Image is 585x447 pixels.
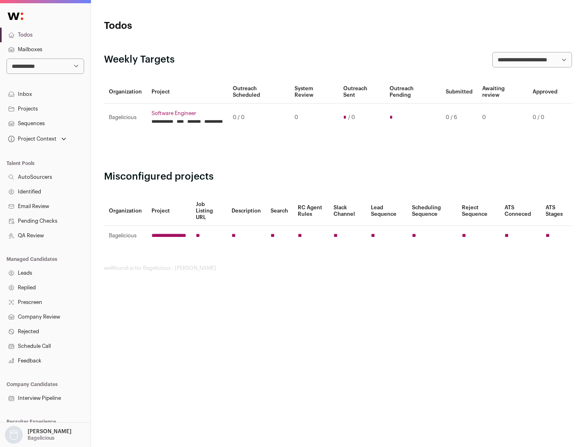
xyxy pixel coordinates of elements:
td: 0 / 0 [228,104,290,132]
th: Awaiting review [477,80,528,104]
td: 0 / 6 [441,104,477,132]
h2: Weekly Targets [104,53,175,66]
th: System Review [290,80,338,104]
footer: wellfound:ai for Bagelicious - [PERSON_NAME] [104,265,572,271]
td: 0 [477,104,528,132]
p: Bagelicious [28,435,54,441]
th: RC Agent Rules [293,196,328,226]
th: Project [147,80,228,104]
td: 0 / 0 [528,104,562,132]
button: Open dropdown [3,426,73,444]
th: Search [266,196,293,226]
p: [PERSON_NAME] [28,428,71,435]
th: Outreach Sent [338,80,385,104]
button: Open dropdown [6,133,68,145]
th: Outreach Scheduled [228,80,290,104]
th: Description [227,196,266,226]
div: Project Context [6,136,56,142]
th: Organization [104,196,147,226]
th: Organization [104,80,147,104]
img: Wellfound [3,8,28,24]
th: Slack Channel [329,196,366,226]
th: ATS Conneced [500,196,540,226]
th: Submitted [441,80,477,104]
img: nopic.png [5,426,23,444]
span: / 0 [348,114,355,121]
th: Scheduling Sequence [407,196,457,226]
td: Bagelicious [104,226,147,246]
td: Bagelicious [104,104,147,132]
th: Reject Sequence [457,196,500,226]
th: Project [147,196,191,226]
h2: Misconfigured projects [104,170,572,183]
a: Software Engineer [152,110,223,117]
th: Approved [528,80,562,104]
h1: Todos [104,20,260,33]
th: Outreach Pending [385,80,440,104]
th: Lead Sequence [366,196,407,226]
td: 0 [290,104,338,132]
th: Job Listing URL [191,196,227,226]
th: ATS Stages [541,196,572,226]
